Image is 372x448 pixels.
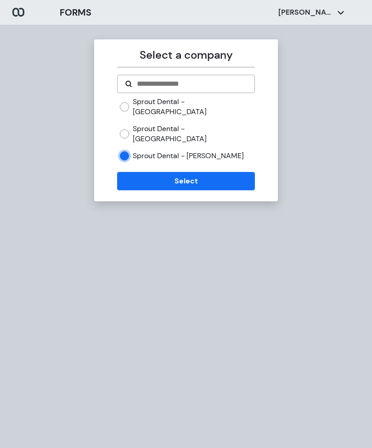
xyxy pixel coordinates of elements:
[136,78,247,89] input: Search
[133,151,244,161] label: Sprout Dental - [PERSON_NAME]
[278,7,333,17] p: [PERSON_NAME]
[117,172,254,190] button: Select
[117,47,254,63] p: Select a company
[133,97,254,116] label: Sprout Dental - [GEOGRAPHIC_DATA]
[133,124,254,144] label: Sprout Dental - [GEOGRAPHIC_DATA]
[60,6,91,19] h3: FORMS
